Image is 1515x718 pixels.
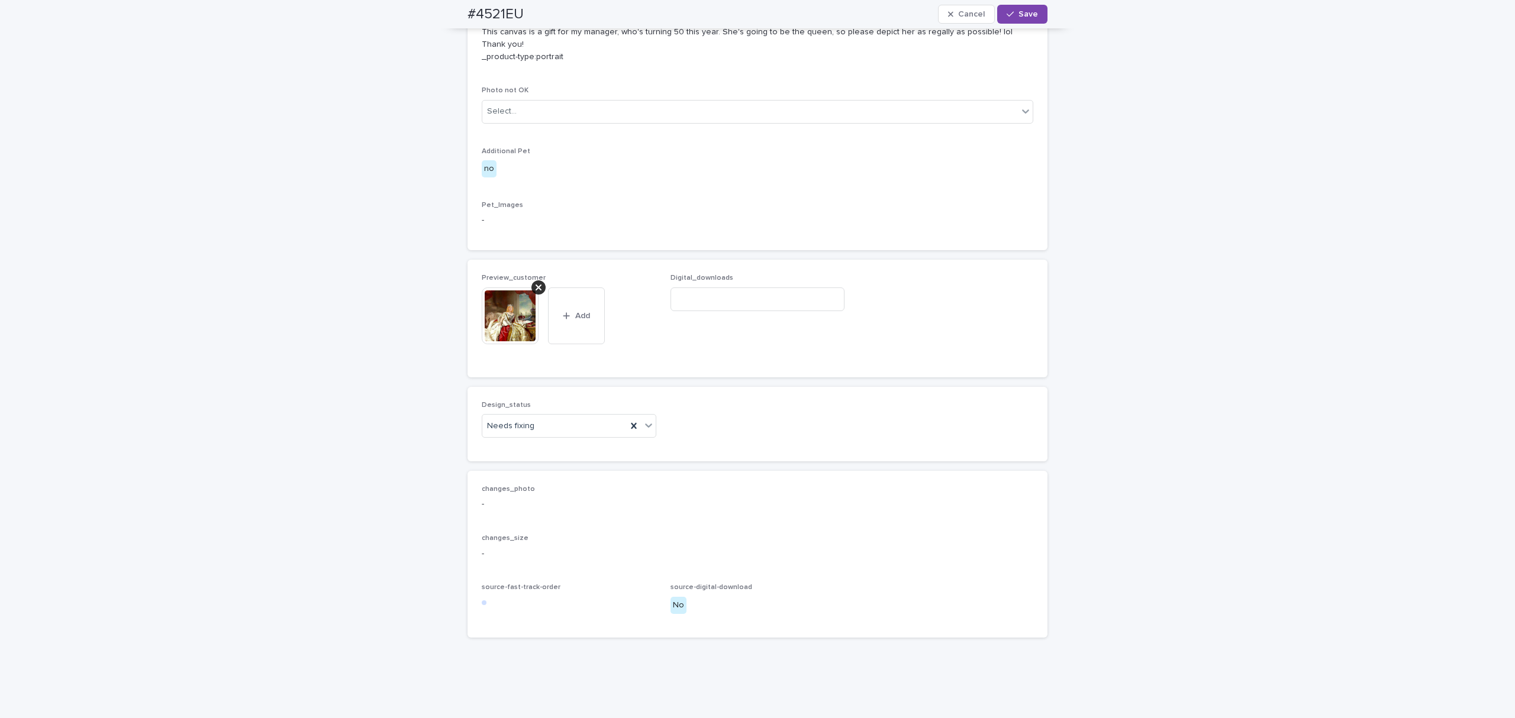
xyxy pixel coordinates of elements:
[482,160,497,177] div: no
[468,6,524,23] h2: #4521EU
[482,584,560,591] span: source-fast-track-order
[671,597,686,614] div: No
[482,87,528,94] span: Photo not OK
[482,535,528,542] span: changes_size
[482,148,530,155] span: Additional Pet
[482,14,1033,63] p: Uploaded image: _Uploaded image (direct link): Notes Uploaded image:Hi there, This canvas is a gi...
[482,214,1033,227] p: -
[482,486,535,493] span: changes_photo
[487,105,517,118] div: Select...
[938,5,995,24] button: Cancel
[487,420,534,432] span: Needs fixing
[548,287,605,344] button: Add
[482,498,1033,510] p: -
[482,202,523,209] span: Pet_Images
[671,584,752,591] span: source-digital-download
[1018,10,1038,18] span: Save
[575,312,590,320] span: Add
[997,5,1047,24] button: Save
[482,274,546,282] span: Preview_customer
[671,274,733,282] span: Digital_downloads
[482,548,1033,560] p: -
[482,402,531,409] span: Design_status
[958,10,985,18] span: Cancel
